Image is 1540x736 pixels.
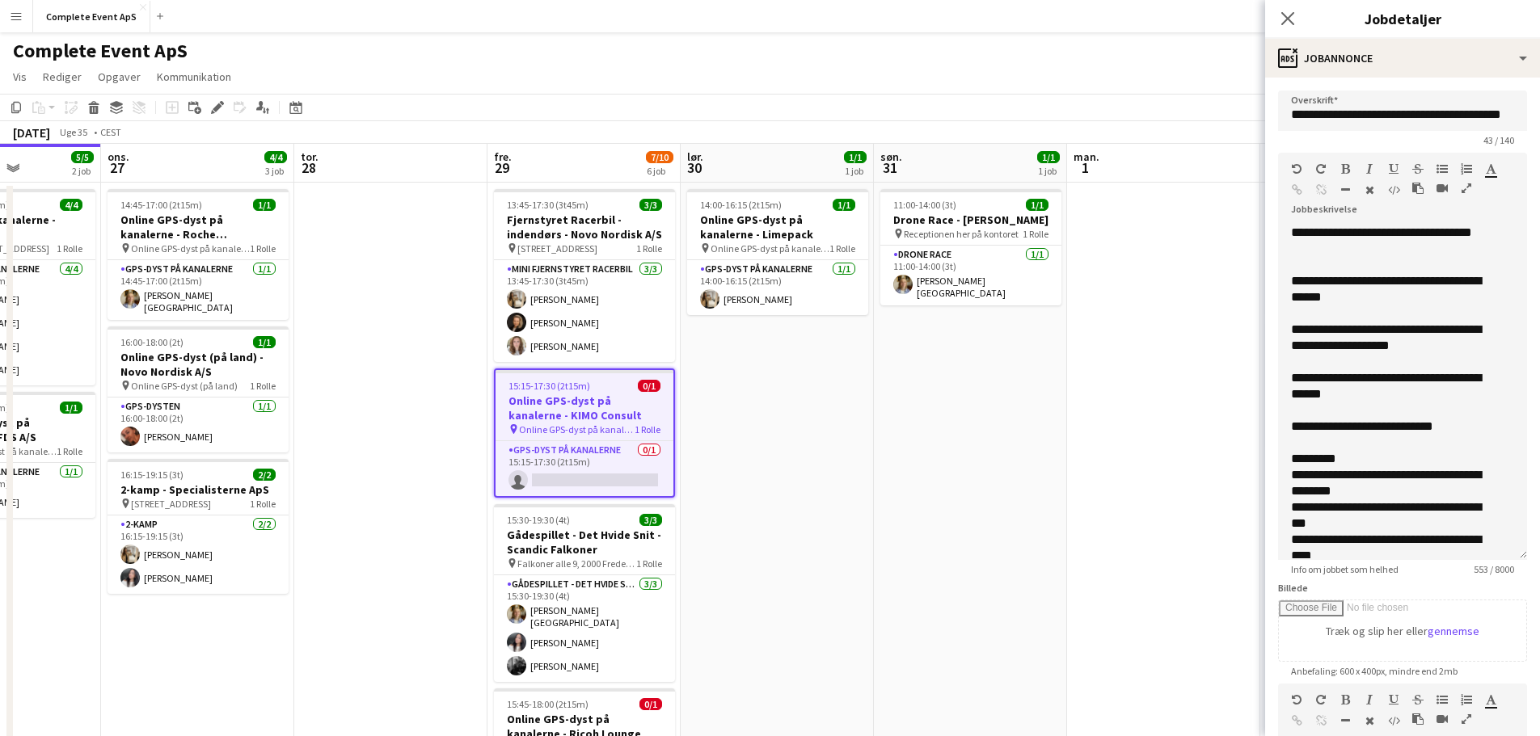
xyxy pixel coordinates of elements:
span: 43 / 140 [1470,134,1527,146]
span: [STREET_ADDRESS] [517,242,597,254]
span: 30 [685,158,703,177]
button: Fortryd [1291,693,1302,706]
button: Gentag [1315,693,1327,706]
h3: Online GPS-dyst på kanalerne - Limepack [687,212,868,242]
span: 1 Rolle [636,242,662,254]
span: 4/4 [264,151,287,163]
span: [STREET_ADDRESS] [131,498,211,510]
span: 1 Rolle [57,445,82,457]
div: 1 job [845,165,866,177]
app-job-card: 14:00-16:15 (2t15m)1/1Online GPS-dyst på kanalerne - Limepack Online GPS-dyst på kanalerne1 Rolle... [687,189,868,315]
app-card-role: Gådespillet - Det Hvide Snit3/315:30-19:30 (4t)[PERSON_NAME][GEOGRAPHIC_DATA][PERSON_NAME][PERSON... [494,575,675,682]
a: Vis [6,66,33,87]
app-card-role: GPS-dyst på kanalerne1/114:45-17:00 (2t15m)[PERSON_NAME][GEOGRAPHIC_DATA] [108,260,289,320]
span: 5/5 [71,151,94,163]
app-job-card: 11:00-14:00 (3t)1/1Drone Race - [PERSON_NAME] Receptionen her på kontoret1 RolleDrone Race1/111:0... [880,189,1061,305]
button: Sæt ind som almindelig tekst [1412,713,1424,725]
app-job-card: 14:45-17:00 (2t15m)1/1Online GPS-dyst på kanalerne - Roche Diagnostics Online GPS-dyst på kanaler... [108,189,289,320]
span: 2/2 [253,469,276,481]
span: 11:00-14:00 (3t) [893,199,956,211]
span: Vis [13,69,27,84]
button: Understregning [1388,162,1399,175]
div: Jobannonce [1265,39,1540,78]
span: 15:15-17:30 (2t15m) [508,380,590,392]
button: Complete Event ApS [33,1,150,32]
span: Kommunikation [157,69,231,84]
h3: Fjernstyret Racerbil - indendørs - Novo Nordisk A/S [494,212,675,242]
span: 3/3 [639,514,662,526]
div: 3 job [265,165,286,177]
span: 27 [105,158,129,177]
span: 1/1 [1026,199,1048,211]
span: 1 Rolle [829,242,855,254]
span: 28 [298,158,319,177]
span: 7/10 [646,151,673,163]
button: Gennemstreget [1412,693,1424,706]
span: 4/4 [60,199,82,211]
span: 15:45-18:00 (2t15m) [507,698,589,710]
span: 13:45-17:30 (3t45m) [507,199,589,211]
app-card-role: Drone Race1/111:00-14:00 (3t)[PERSON_NAME][GEOGRAPHIC_DATA] [880,246,1061,305]
button: HTML-kode [1388,183,1399,196]
span: 1 Rolle [1023,228,1048,240]
button: Fed [1340,693,1351,706]
span: Online GPS-dyst på kanalerne [711,242,829,254]
a: Opgaver [91,66,147,87]
h1: Complete Event ApS [13,39,188,63]
button: Fuld skærm [1461,713,1472,725]
span: Online GPS-dyst (på land) [131,380,238,392]
button: Ryd formatering [1364,183,1375,196]
span: tor. [301,149,319,164]
button: Gentag [1315,162,1327,175]
span: Anbefaling: 600 x 400px, mindre end 2mb [1278,665,1470,677]
button: HTML-kode [1388,714,1399,727]
span: Uge 35 [53,126,94,138]
h3: Online GPS-dyst på kanalerne - KIMO Consult [496,393,673,423]
span: 1 Rolle [250,242,276,254]
span: 1/1 [253,199,276,211]
app-card-role: Mini Fjernstyret Racerbil3/313:45-17:30 (3t45m)[PERSON_NAME][PERSON_NAME][PERSON_NAME] [494,260,675,362]
span: man. [1074,149,1099,164]
span: Rediger [43,69,82,84]
a: Rediger [36,66,88,87]
div: 13:45-17:30 (3t45m)3/3Fjernstyret Racerbil - indendørs - Novo Nordisk A/S [STREET_ADDRESS]1 Rolle... [494,189,675,362]
span: Falkoner alle 9, 2000 Frederiksberg - Scandic Falkoner [517,557,636,570]
div: 2 job [72,165,93,177]
app-job-card: 16:00-18:00 (2t)1/1Online GPS-dyst (på land) - Novo Nordisk A/S Online GPS-dyst (på land)1 RolleG... [108,326,289,452]
app-job-card: 15:30-19:30 (4t)3/3Gådespillet - Det Hvide Snit - Scandic Falkoner Falkoner alle 9, 2000 Frederik... [494,504,675,682]
span: Online GPS-dyst på kanalerne [519,423,635,435]
span: 0/1 [639,698,662,710]
span: 2 [1264,158,1281,177]
button: Uordnet liste [1437,693,1448,706]
span: Opgaver [98,69,141,84]
div: CEST [100,126,121,138]
span: 16:00-18:00 (2t) [120,336,184,348]
span: 15:30-19:30 (4t) [507,514,570,526]
span: 553 / 8000 [1461,563,1527,575]
button: Sæt ind som almindelig tekst [1412,182,1424,195]
button: Ordnet liste [1461,162,1472,175]
span: 1/1 [60,402,82,414]
span: 16:15-19:15 (3t) [120,469,184,481]
div: [DATE] [13,124,50,141]
button: Tekstfarve [1485,693,1496,706]
button: Vandret linje [1340,183,1351,196]
span: 1 Rolle [636,557,662,570]
button: Fortryd [1291,162,1302,175]
span: 1 [1071,158,1099,177]
app-job-card: 15:15-17:30 (2t15m)0/1Online GPS-dyst på kanalerne - KIMO Consult Online GPS-dyst på kanalerne1 R... [494,368,675,498]
span: fre. [494,149,512,164]
span: 29 [492,158,512,177]
span: 1/1 [253,336,276,348]
button: Fed [1340,162,1351,175]
span: søn. [880,149,902,164]
span: ons. [108,149,129,164]
h3: Gådespillet - Det Hvide Snit - Scandic Falkoner [494,528,675,557]
button: Understregning [1388,693,1399,706]
app-card-role: GPS-dysten1/116:00-18:00 (2t)[PERSON_NAME] [108,397,289,452]
span: Receptionen her på kontoret [904,228,1019,240]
